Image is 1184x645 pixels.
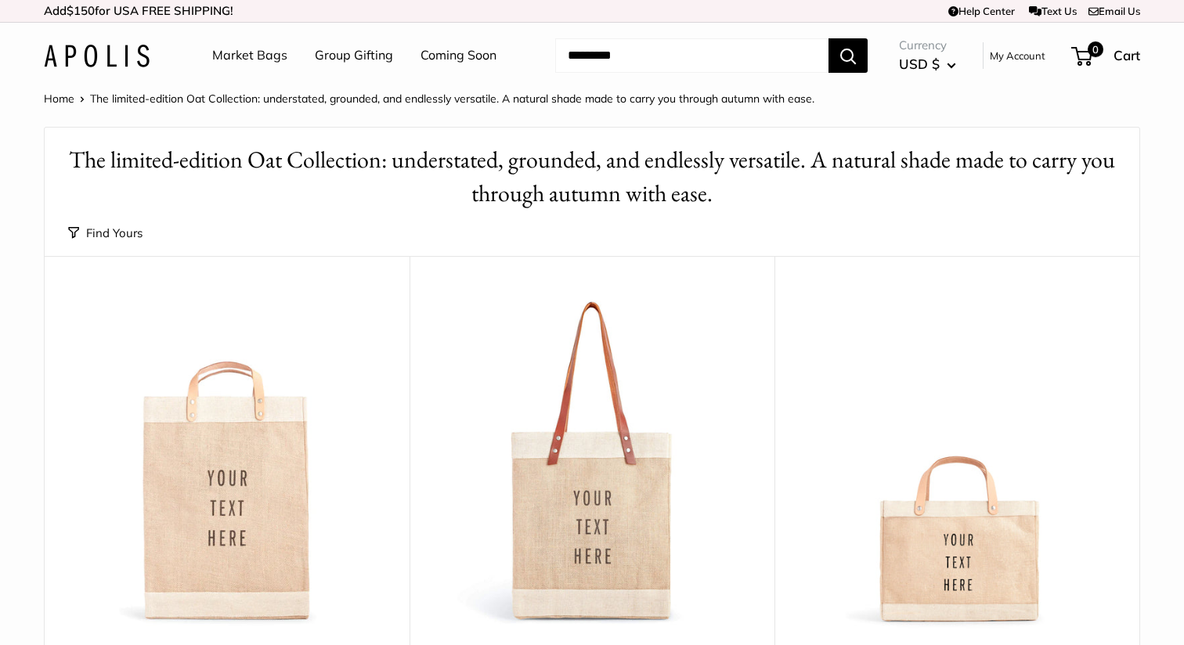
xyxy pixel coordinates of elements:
[44,88,814,109] nav: Breadcrumb
[828,38,868,73] button: Search
[948,5,1015,17] a: Help Center
[790,295,1124,629] img: Petite Market Bag in Natural
[212,44,287,67] a: Market Bags
[899,56,940,72] span: USD $
[60,295,394,629] a: Market Bag in NaturalMarket Bag in Natural
[67,3,95,18] span: $150
[315,44,393,67] a: Group Gifting
[421,44,496,67] a: Coming Soon
[425,295,759,629] img: description_Make it yours with custom printed text.
[1029,5,1077,17] a: Text Us
[555,38,828,73] input: Search...
[1088,41,1103,57] span: 0
[90,92,814,106] span: The limited-edition Oat Collection: understated, grounded, and endlessly versatile. A natural sha...
[899,52,956,77] button: USD $
[60,295,394,629] img: Market Bag in Natural
[1073,43,1140,68] a: 0 Cart
[790,295,1124,629] a: Petite Market Bag in Naturaldescription_Effortless style that elevates every moment
[1088,5,1140,17] a: Email Us
[68,143,1116,211] h1: The limited-edition Oat Collection: understated, grounded, and endlessly versatile. A natural sha...
[1114,47,1140,63] span: Cart
[44,92,74,106] a: Home
[899,34,956,56] span: Currency
[68,222,143,244] button: Find Yours
[990,46,1045,65] a: My Account
[44,45,150,67] img: Apolis
[425,295,759,629] a: description_Make it yours with custom printed text.description_The Original Market bag in its 4 n...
